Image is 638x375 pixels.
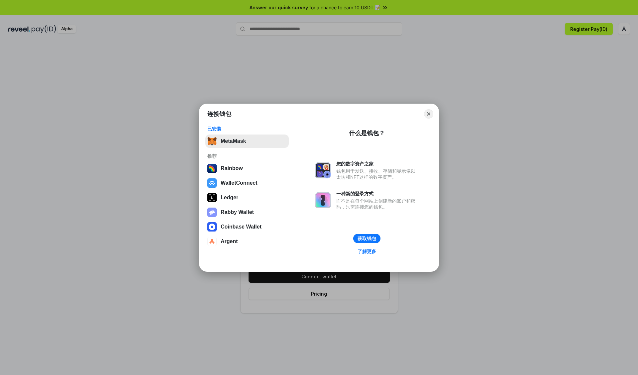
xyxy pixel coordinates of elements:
[207,178,217,188] img: svg+xml,%3Csvg%20width%3D%2228%22%20height%3D%2228%22%20viewBox%3D%220%200%2028%2028%22%20fill%3D...
[353,234,380,243] button: 获取钱包
[358,248,376,254] div: 了解更多
[205,135,289,148] button: MetaMask
[205,235,289,248] button: Argent
[207,193,217,202] img: svg+xml,%3Csvg%20xmlns%3D%22http%3A%2F%2Fwww.w3.org%2F2000%2Fsvg%22%20width%3D%2228%22%20height%3...
[221,224,262,230] div: Coinbase Wallet
[221,195,238,201] div: Ledger
[358,235,376,241] div: 获取钱包
[349,129,385,137] div: 什么是钱包？
[207,153,287,159] div: 推荐
[221,238,238,244] div: Argent
[336,198,419,210] div: 而不是在每个网站上创建新的账户和密码，只需连接您的钱包。
[207,222,217,232] img: svg+xml,%3Csvg%20width%3D%2228%22%20height%3D%2228%22%20viewBox%3D%220%200%2028%2028%22%20fill%3D...
[205,176,289,190] button: WalletConnect
[336,191,419,197] div: 一种新的登录方式
[336,168,419,180] div: 钱包用于发送、接收、存储和显示像以太坊和NFT这样的数字资产。
[207,110,231,118] h1: 连接钱包
[221,209,254,215] div: Rabby Wallet
[221,138,246,144] div: MetaMask
[315,192,331,208] img: svg+xml,%3Csvg%20xmlns%3D%22http%3A%2F%2Fwww.w3.org%2F2000%2Fsvg%22%20fill%3D%22none%22%20viewBox...
[207,126,287,132] div: 已安装
[207,237,217,246] img: svg+xml,%3Csvg%20width%3D%2228%22%20height%3D%2228%22%20viewBox%3D%220%200%2028%2028%22%20fill%3D...
[221,180,258,186] div: WalletConnect
[205,206,289,219] button: Rabby Wallet
[424,109,433,119] button: Close
[315,162,331,178] img: svg+xml,%3Csvg%20xmlns%3D%22http%3A%2F%2Fwww.w3.org%2F2000%2Fsvg%22%20fill%3D%22none%22%20viewBox...
[207,208,217,217] img: svg+xml,%3Csvg%20xmlns%3D%22http%3A%2F%2Fwww.w3.org%2F2000%2Fsvg%22%20fill%3D%22none%22%20viewBox...
[221,165,243,171] div: Rainbow
[205,191,289,204] button: Ledger
[207,164,217,173] img: svg+xml,%3Csvg%20width%3D%22120%22%20height%3D%22120%22%20viewBox%3D%220%200%20120%20120%22%20fil...
[205,220,289,234] button: Coinbase Wallet
[205,162,289,175] button: Rainbow
[354,247,380,256] a: 了解更多
[336,161,419,167] div: 您的数字资产之家
[207,137,217,146] img: svg+xml,%3Csvg%20fill%3D%22none%22%20height%3D%2233%22%20viewBox%3D%220%200%2035%2033%22%20width%...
